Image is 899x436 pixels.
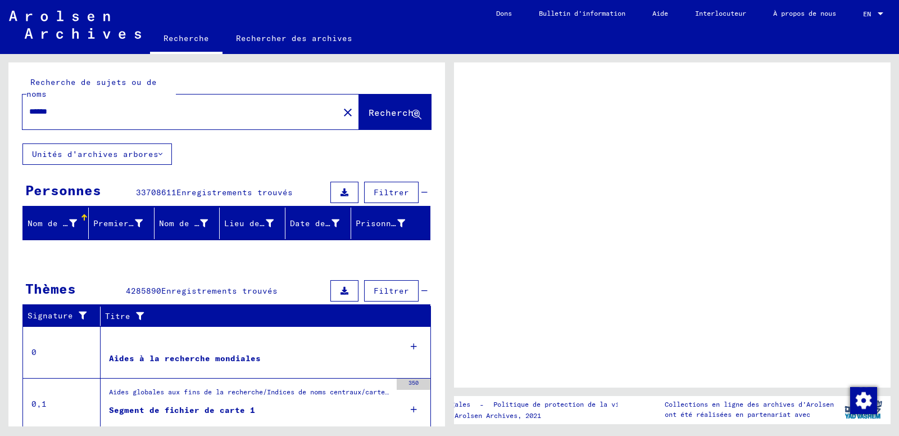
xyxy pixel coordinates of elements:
span: Filtrer [374,187,409,197]
span: EN [863,10,875,18]
p: Collections en ligne des archives d'Arolsen [665,399,834,410]
td: 0 [23,326,101,378]
div: Lieu de naissance [224,214,288,232]
div: Premier nom [93,214,157,232]
img: Modifier le consentement [850,387,877,414]
div: Segment de fichier de carte 1 [109,404,255,416]
div: Aides à la recherche mondiales [109,353,261,365]
mat-icon: close [341,106,355,119]
mat-header-cell: Prisonnier [351,208,430,239]
button: Unités d'archives arbores [22,143,172,165]
mat-header-cell: Date de naissance [285,208,351,239]
span: Enregistrements trouvés [161,286,278,296]
div: Personnes [25,180,101,200]
div: Date de naissance [290,214,353,232]
div: Nom de la dame [159,214,223,232]
button: Filtrer [364,182,419,203]
mat-header-cell: Lieu de naissance [220,208,285,239]
td: 0,1 [23,378,101,430]
button: Recherche [359,95,431,129]
span: 4285890 [126,286,161,296]
a: Rechercher des archives [223,25,366,52]
mat-header-cell: Nom de la dame [155,208,220,239]
div: - [407,399,664,411]
img: yv_logo.png [842,395,884,424]
a: Politique de protection de la vie privée [484,399,664,411]
div: Thèmes [25,278,76,299]
mat-header-cell: Premier nom [89,208,155,239]
div: Titre [105,307,420,325]
div: Titre [105,311,408,322]
a: Recherche [150,25,223,54]
div: Signature [28,307,103,325]
div: Date de naissance [290,218,339,230]
div: 350 [397,379,430,390]
button: Éliminer [337,101,359,123]
div: Nom de famille [28,218,77,230]
img: Arolsen_neg.svg [9,11,141,39]
p: ont été réalisées en partenariat avec [665,410,834,420]
div: Nom de famille [28,214,91,232]
div: Nom de la dame [159,218,208,230]
span: Recherche [369,107,419,118]
div: Aides globales aux fins de la recherche/Indices de noms centraux/cartes qui ont été scannées lors... [109,387,391,403]
div: Prisonnier [356,218,405,230]
div: Lieu de naissance [224,218,274,230]
div: Premier nom [93,218,143,230]
span: Filtrer [374,286,409,296]
p: Copyright - Arolsen Archives, 2021 [407,411,664,421]
div: Prisonnier [356,214,419,232]
mat-header-cell: Nom de famille [23,208,89,239]
mat-label: Recherche de sujets ou de noms [26,77,157,99]
span: 33708611 [136,187,176,197]
div: Signature [28,310,92,322]
button: Filtrer [364,280,419,302]
span: Enregistrements trouvés [176,187,293,197]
